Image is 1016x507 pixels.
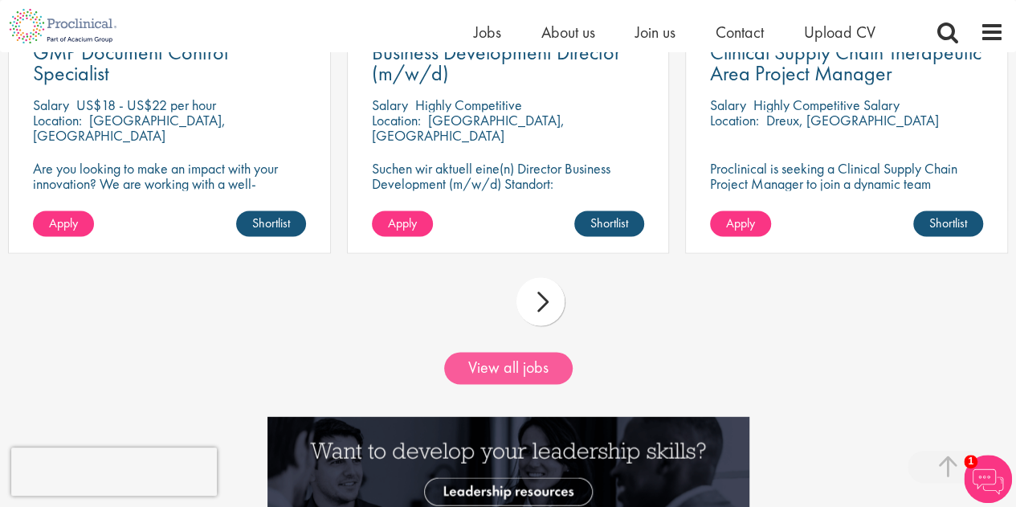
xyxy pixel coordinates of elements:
[11,448,217,496] iframe: reCAPTCHA
[33,211,94,236] a: Apply
[33,43,306,83] a: GMP Document Control Specialist
[964,455,1012,503] img: Chatbot
[388,214,417,231] span: Apply
[710,211,771,236] a: Apply
[964,455,977,468] span: 1
[474,22,501,43] a: Jobs
[372,160,645,221] p: Suchen wir aktuell eine(n) Director Business Development (m/w/d) Standort: [GEOGRAPHIC_DATA] | Mo...
[33,160,306,221] p: Are you looking to make an impact with your innovation? We are working with a well-established ph...
[726,214,755,231] span: Apply
[710,43,983,83] a: Clinical Supply Chain Therapeutic Area Project Manager
[541,22,595,43] a: About us
[33,110,226,144] p: [GEOGRAPHIC_DATA], [GEOGRAPHIC_DATA]
[710,95,746,113] span: Salary
[415,95,522,113] p: Highly Competitive
[267,457,749,474] a: Want to develop your leadership skills? See our Leadership Resources
[33,39,228,86] span: GMP Document Control Specialist
[372,95,408,113] span: Salary
[372,43,645,83] a: Business Development Director (m/w/d)
[372,110,421,129] span: Location:
[372,39,621,86] span: Business Development Director (m/w/d)
[766,110,939,129] p: Dreux, [GEOGRAPHIC_DATA]
[913,211,983,236] a: Shortlist
[710,110,759,129] span: Location:
[33,110,82,129] span: Location:
[372,211,433,236] a: Apply
[236,211,306,236] a: Shortlist
[716,22,764,43] a: Contact
[444,352,573,384] a: View all jobs
[516,277,565,325] div: next
[33,95,69,113] span: Salary
[49,214,78,231] span: Apply
[804,22,875,43] a: Upload CV
[372,110,565,144] p: [GEOGRAPHIC_DATA], [GEOGRAPHIC_DATA]
[710,160,983,236] p: Proclinical is seeking a Clinical Supply Chain Project Manager to join a dynamic team dedicated t...
[635,22,675,43] a: Join us
[753,95,900,113] p: Highly Competitive Salary
[76,95,216,113] p: US$18 - US$22 per hour
[710,39,981,86] span: Clinical Supply Chain Therapeutic Area Project Manager
[574,211,644,236] a: Shortlist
